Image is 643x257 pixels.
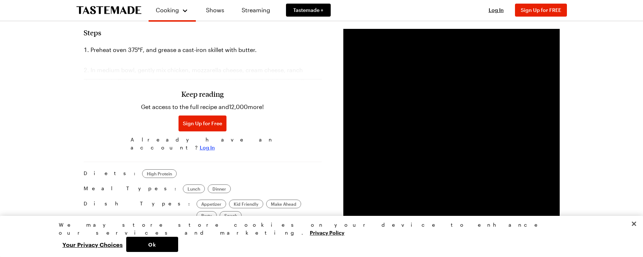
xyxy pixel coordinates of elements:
[179,116,226,131] button: Sign Up for Free
[220,211,242,220] a: Snack
[84,44,322,56] li: Preheat oven 375°F, and grease a cast-iron skillet with butter.
[201,212,212,219] span: Party
[59,221,578,252] div: Privacy
[293,6,323,14] span: Tastemade +
[229,200,263,208] a: Kid Friendly
[84,169,139,178] span: Diets:
[224,212,237,219] span: Snack
[147,170,172,177] span: High Protein
[266,200,301,208] a: Make Ahead
[131,136,275,152] span: Already have an account?
[310,229,344,236] a: More information about your privacy, opens in a new tab
[343,29,560,245] iframe: Advertisement
[141,103,264,111] p: Get access to the full recipe and 12,000 more!
[183,120,222,127] span: Sign Up for Free
[200,144,215,151] button: Log In
[286,4,331,17] a: Tastemade +
[59,221,578,237] div: We may store store cookies on your device to enhance our services and marketing.
[515,4,567,17] button: Sign Up for FREE
[84,28,322,37] h2: Steps
[482,6,511,14] button: Log In
[201,200,221,208] span: Appetizer
[521,7,561,13] span: Sign Up for FREE
[208,184,231,193] a: Dinner
[126,237,178,252] button: Ok
[188,185,200,192] span: Lunch
[181,90,224,98] h3: Keep reading
[84,200,194,220] span: Dish Types:
[76,6,141,14] a: To Tastemade Home Page
[183,184,205,193] a: Lunch
[212,185,226,192] span: Dinner
[271,200,296,208] span: Make Ahead
[489,7,504,13] span: Log In
[59,237,126,252] button: Your Privacy Choices
[156,6,179,13] span: Cooking
[142,169,177,178] a: High Protein
[343,29,560,245] video-js: Video Player
[84,184,180,193] span: Meal Types:
[156,3,189,17] button: Cooking
[626,216,642,232] button: Close
[234,200,259,208] span: Kid Friendly
[197,200,226,208] a: Appetizer
[197,211,217,220] a: Party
